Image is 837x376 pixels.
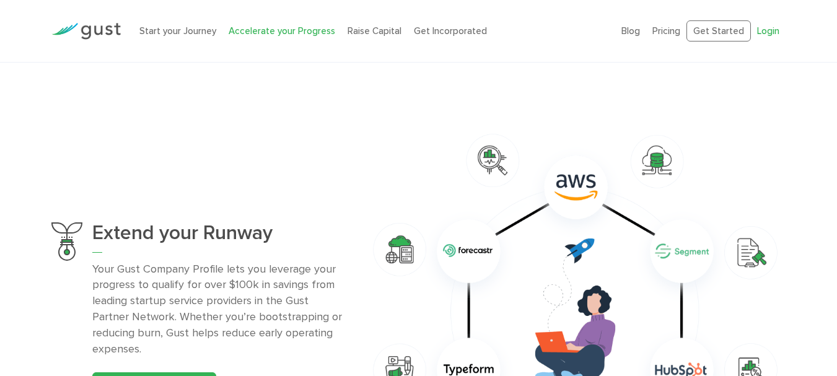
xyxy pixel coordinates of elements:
[229,25,335,37] a: Accelerate your Progress
[652,25,680,37] a: Pricing
[51,222,82,261] img: Extend Your Runway
[686,20,751,42] a: Get Started
[757,25,779,37] a: Login
[414,25,487,37] a: Get Incorporated
[348,25,401,37] a: Raise Capital
[621,25,640,37] a: Blog
[139,25,216,37] a: Start your Journey
[92,222,347,253] h3: Extend your Runway
[51,23,121,40] img: Gust Logo
[92,261,347,357] p: Your Gust Company Profile lets you leverage your progress to qualify for over $100k in savings fr...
